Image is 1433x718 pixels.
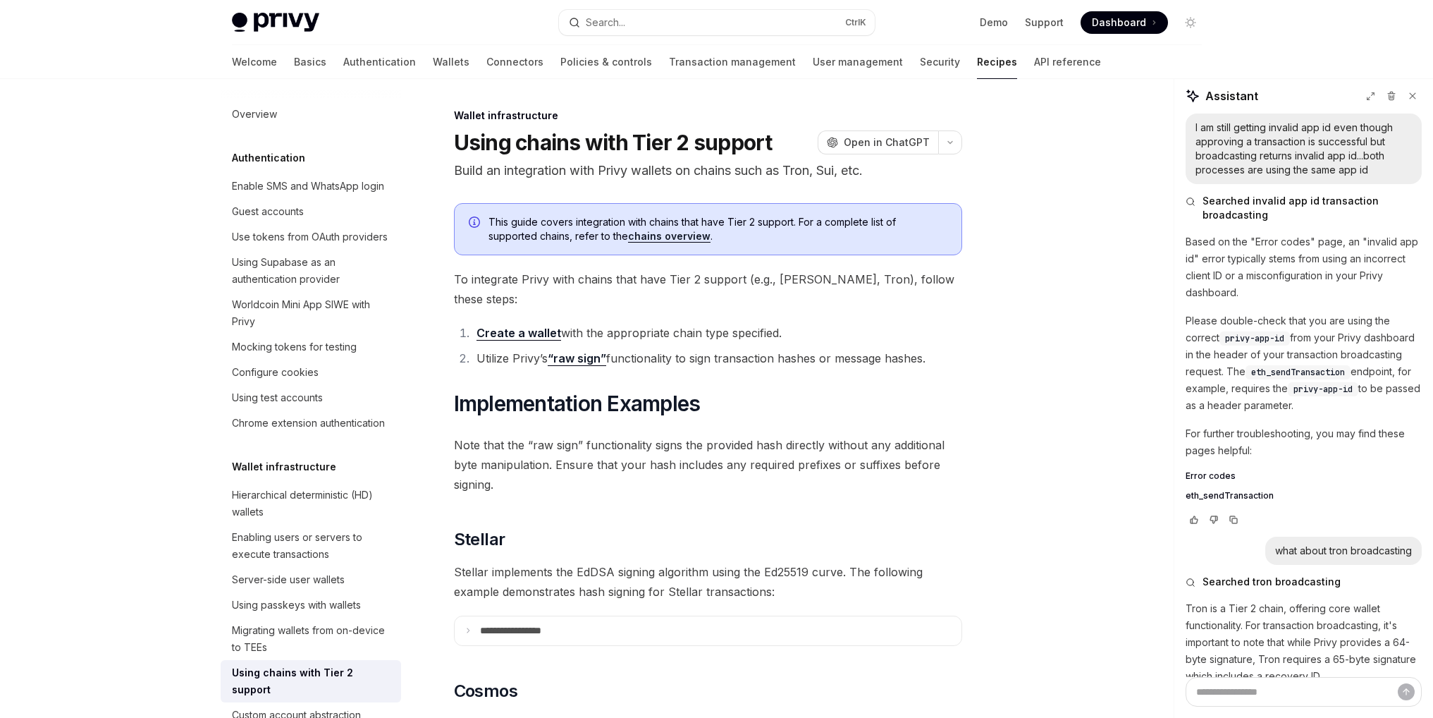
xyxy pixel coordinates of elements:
a: User management [813,45,903,79]
a: Chrome extension authentication [221,410,401,436]
div: Migrating wallets from on-device to TEEs [232,622,393,656]
div: Use tokens from OAuth providers [232,229,388,245]
a: Overview [221,102,401,127]
div: Configure cookies [232,364,319,381]
span: Dashboard [1092,16,1146,30]
button: Toggle dark mode [1179,11,1202,34]
span: Implementation Examples [454,391,701,416]
div: Using passkeys with wallets [232,597,361,614]
div: Using Supabase as an authentication provider [232,254,393,288]
div: Overview [232,106,277,123]
a: chains overview [628,230,711,243]
a: Create a wallet [476,326,561,341]
a: Using chains with Tier 2 support [221,660,401,702]
div: Wallet infrastructure [454,109,962,123]
img: light logo [232,13,319,32]
div: Enabling users or servers to execute transactions [232,529,393,563]
a: Worldcoin Mini App SIWE with Privy [221,292,401,334]
div: Hierarchical deterministic (HD) wallets [232,487,393,521]
div: Mocking tokens for testing [232,339,357,355]
span: eth_sendTransaction [1186,490,1274,501]
a: eth_sendTransaction [1186,490,1422,501]
a: Mocking tokens for testing [221,334,401,360]
span: Assistant [1205,87,1258,104]
button: Open in ChatGPT [818,130,938,154]
a: “raw sign” [548,351,606,366]
h5: Authentication [232,150,305,166]
a: API reference [1034,45,1101,79]
span: Open in ChatGPT [844,135,930,150]
a: Policies & controls [560,45,652,79]
a: Error codes [1186,470,1422,482]
a: Support [1025,16,1064,30]
li: Utilize Privy’s functionality to sign transaction hashes or message hashes. [472,348,962,368]
a: Hierarchical deterministic (HD) wallets [221,482,401,525]
p: Build an integration with Privy wallets on chains such as Tron, Sui, etc. [454,161,962,181]
a: Guest accounts [221,199,401,224]
div: Chrome extension authentication [232,415,385,432]
p: For further troubleshooting, you may find these pages helpful: [1186,425,1422,459]
a: Using Supabase as an authentication provider [221,250,401,292]
a: Security [920,45,960,79]
button: Send message [1398,683,1415,700]
button: Searched tron broadcasting [1186,575,1422,589]
div: I am still getting invalid app id even though approving a transaction is successful but broadcast... [1195,121,1412,177]
span: Stellar [454,528,505,551]
svg: Info [469,217,483,231]
div: Server-side user wallets [232,571,345,588]
div: Worldcoin Mini App SIWE with Privy [232,296,393,330]
a: Use tokens from OAuth providers [221,224,401,250]
button: Search...CtrlK [559,10,875,35]
div: Enable SMS and WhatsApp login [232,178,384,195]
div: Using chains with Tier 2 support [232,664,393,698]
p: Based on the "Error codes" page, an "invalid app id" error typically stems from using an incorrec... [1186,233,1422,301]
p: Please double-check that you are using the correct from your Privy dashboard in the header of you... [1186,312,1422,414]
a: Using test accounts [221,385,401,410]
span: privy-app-id [1293,384,1353,395]
div: Guest accounts [232,203,304,220]
div: Using test accounts [232,389,323,406]
span: Stellar implements the EdDSA signing algorithm using the Ed25519 curve. The following example dem... [454,562,962,602]
span: Error codes [1186,470,1236,482]
a: Demo [980,16,1008,30]
li: with the appropriate chain type specified. [472,323,962,343]
a: Dashboard [1081,11,1168,34]
a: Recipes [977,45,1017,79]
div: Search... [586,14,625,31]
span: Note that the “raw sign” functionality signs the provided hash directly without any additional by... [454,435,962,494]
h5: Wallet infrastructure [232,458,336,475]
span: Ctrl K [845,17,866,28]
a: Migrating wallets from on-device to TEEs [221,618,401,660]
a: Server-side user wallets [221,567,401,592]
div: what about tron broadcasting [1275,544,1412,558]
a: Enabling users or servers to execute transactions [221,525,401,567]
span: eth_sendTransaction [1251,367,1345,378]
a: Transaction management [669,45,796,79]
span: To integrate Privy with chains that have Tier 2 support (e.g., [PERSON_NAME], Tron), follow these... [454,269,962,309]
a: Configure cookies [221,360,401,385]
span: Searched invalid app id transaction broadcasting [1203,194,1422,222]
h1: Using chains with Tier 2 support [454,130,773,155]
span: This guide covers integration with chains that have Tier 2 support. For a complete list of suppor... [488,215,947,243]
p: Tron is a Tier 2 chain, offering core wallet functionality. For transaction broadcasting, it's im... [1186,600,1422,685]
a: Authentication [343,45,416,79]
a: Connectors [486,45,543,79]
a: Enable SMS and WhatsApp login [221,174,401,199]
span: Searched tron broadcasting [1203,575,1341,589]
span: privy-app-id [1225,333,1284,344]
a: Using passkeys with wallets [221,592,401,618]
a: Welcome [232,45,277,79]
a: Wallets [433,45,469,79]
a: Basics [294,45,326,79]
button: Searched invalid app id transaction broadcasting [1186,194,1422,222]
